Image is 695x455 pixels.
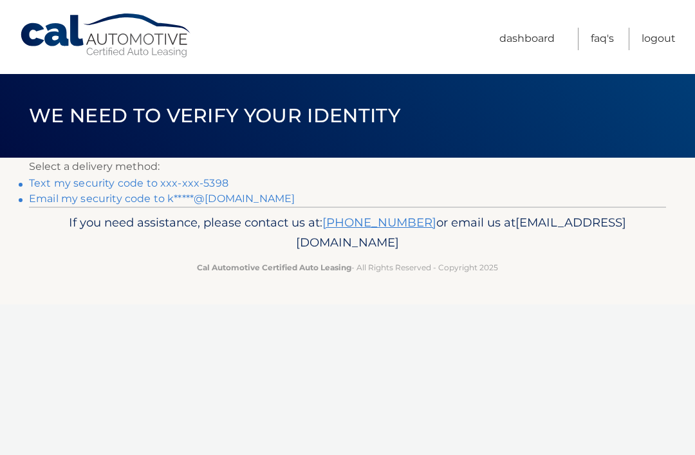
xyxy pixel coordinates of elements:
a: Dashboard [499,28,555,50]
a: [PHONE_NUMBER] [322,215,436,230]
a: Email my security code to k*****@[DOMAIN_NAME] [29,192,295,205]
a: Text my security code to xxx-xxx-5398 [29,177,228,189]
p: If you need assistance, please contact us at: or email us at [48,212,647,254]
a: FAQ's [591,28,614,50]
p: - All Rights Reserved - Copyright 2025 [48,261,647,274]
p: Select a delivery method: [29,158,666,176]
a: Cal Automotive [19,13,193,59]
a: Logout [642,28,676,50]
span: We need to verify your identity [29,104,400,127]
strong: Cal Automotive Certified Auto Leasing [197,263,351,272]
